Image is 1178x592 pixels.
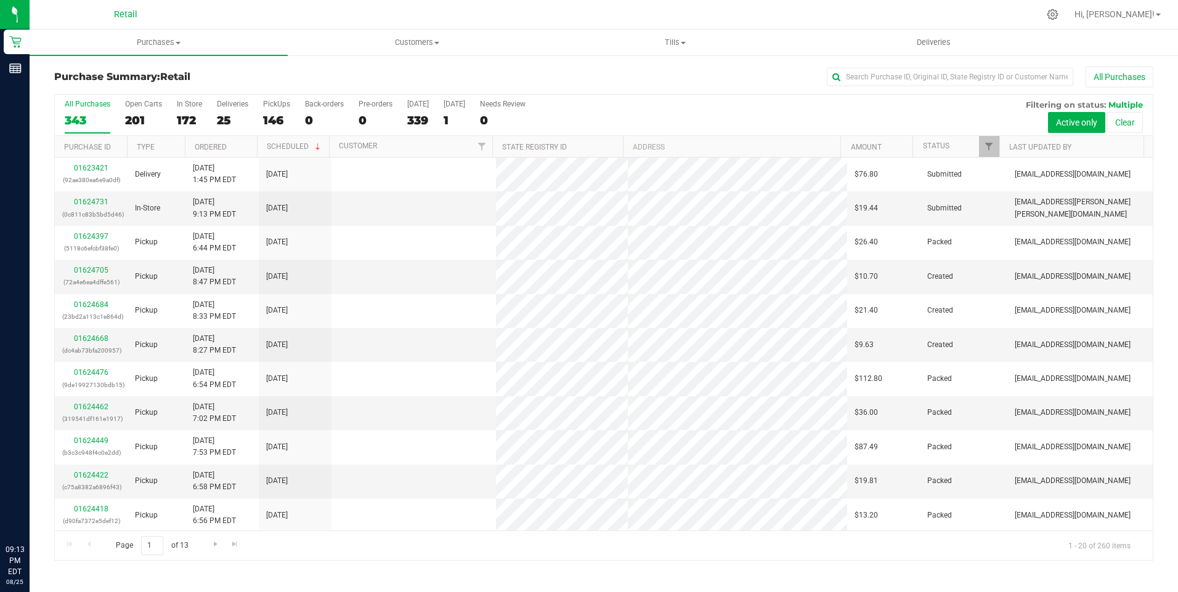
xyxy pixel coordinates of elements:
button: All Purchases [1086,66,1153,87]
span: Purchases [30,37,288,48]
span: Pickup [135,373,158,385]
span: $19.44 [855,202,878,214]
a: Ordered [195,143,227,151]
span: Submitted [927,169,962,180]
p: (dc4ab73bfa200957) [62,345,120,356]
span: Tills [547,37,804,48]
p: (0c811c83b5bd5d46) [62,209,120,220]
input: Search Purchase ID, Original ID, State Registry ID or Customer Name... [827,68,1073,86]
span: [DATE] [266,441,288,453]
span: [EMAIL_ADDRESS][DOMAIN_NAME] [1015,305,1131,316]
div: [DATE] [444,100,465,108]
span: [EMAIL_ADDRESS][DOMAIN_NAME] [1015,407,1131,418]
a: Type [137,143,155,151]
a: 01624397 [74,232,108,241]
a: Status [923,142,949,150]
span: Packed [927,441,952,453]
span: Packed [927,475,952,487]
p: (92ae380ea6e9a0df) [62,174,120,186]
span: $26.40 [855,236,878,248]
span: $10.70 [855,271,878,282]
span: Submitted [927,202,962,214]
div: Manage settings [1045,9,1060,20]
span: Deliveries [900,37,967,48]
div: 343 [65,113,110,127]
span: Hi, [PERSON_NAME]! [1074,9,1155,19]
span: 1 - 20 of 260 items [1058,536,1140,554]
a: Last Updated By [1009,143,1071,151]
span: Created [927,339,953,351]
div: 0 [305,113,344,127]
iframe: Resource center [12,494,49,530]
span: [DATE] [266,407,288,418]
button: Active only [1048,112,1105,133]
div: 146 [263,113,290,127]
a: 01624476 [74,368,108,377]
div: Pre-orders [359,100,392,108]
span: [EMAIL_ADDRESS][DOMAIN_NAME] [1015,510,1131,521]
div: Open Carts [125,100,162,108]
span: Pickup [135,236,158,248]
span: Pickup [135,407,158,418]
span: [DATE] 8:27 PM EDT [193,333,236,356]
span: [DATE] 6:56 PM EDT [193,503,236,527]
span: $76.80 [855,169,878,180]
div: 0 [359,113,392,127]
p: 09:13 PM EDT [6,544,24,577]
inline-svg: Retail [9,36,22,48]
span: [DATE] [266,271,288,282]
span: [DATE] [266,339,288,351]
span: [EMAIL_ADDRESS][DOMAIN_NAME] [1015,475,1131,487]
span: [EMAIL_ADDRESS][DOMAIN_NAME] [1015,441,1131,453]
p: (b3c3c948f4c0e2dd) [62,447,120,458]
a: Filter [979,136,999,157]
a: Go to the last page [226,536,244,553]
span: Pickup [135,305,158,316]
a: 01624684 [74,300,108,309]
div: 0 [480,113,526,127]
span: Packed [927,407,952,418]
a: State Registry ID [502,143,567,151]
input: 1 [141,536,163,555]
span: [EMAIL_ADDRESS][DOMAIN_NAME] [1015,169,1131,180]
span: $13.20 [855,510,878,521]
iframe: Resource center unread badge [36,492,51,506]
span: [EMAIL_ADDRESS][DOMAIN_NAME] [1015,339,1131,351]
p: (319541df161e1917) [62,413,120,425]
span: $19.81 [855,475,878,487]
div: PickUps [263,100,290,108]
div: Needs Review [480,100,526,108]
div: 201 [125,113,162,127]
th: Address [623,136,840,158]
a: Tills [546,30,805,55]
p: (9de19927130bdb15) [62,379,120,391]
a: 01624705 [74,266,108,274]
a: 01624422 [74,471,108,479]
span: [DATE] [266,373,288,385]
span: $112.80 [855,373,882,385]
span: [EMAIL_ADDRESS][PERSON_NAME][PERSON_NAME][DOMAIN_NAME] [1015,196,1145,220]
span: Multiple [1108,100,1143,110]
span: [DATE] 8:33 PM EDT [193,299,236,322]
p: 08/25 [6,577,24,586]
a: Go to the next page [206,536,224,553]
a: Customers [288,30,546,55]
p: (c75a8382a6896f43) [62,481,120,493]
a: 01624462 [74,402,108,411]
span: Customers [288,37,545,48]
p: (5118c6efcbf38fe0) [62,242,120,254]
div: 172 [177,113,202,127]
span: $36.00 [855,407,878,418]
a: Scheduled [267,142,323,151]
div: [DATE] [407,100,429,108]
div: 25 [217,113,248,127]
div: 1 [444,113,465,127]
span: Packed [927,510,952,521]
p: (d90fa7372e5def12) [62,515,120,527]
a: 01624418 [74,505,108,513]
span: [DATE] 7:02 PM EDT [193,401,236,425]
a: Filter [472,136,492,157]
inline-svg: Reports [9,62,22,74]
span: Packed [927,373,952,385]
span: [EMAIL_ADDRESS][DOMAIN_NAME] [1015,271,1131,282]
